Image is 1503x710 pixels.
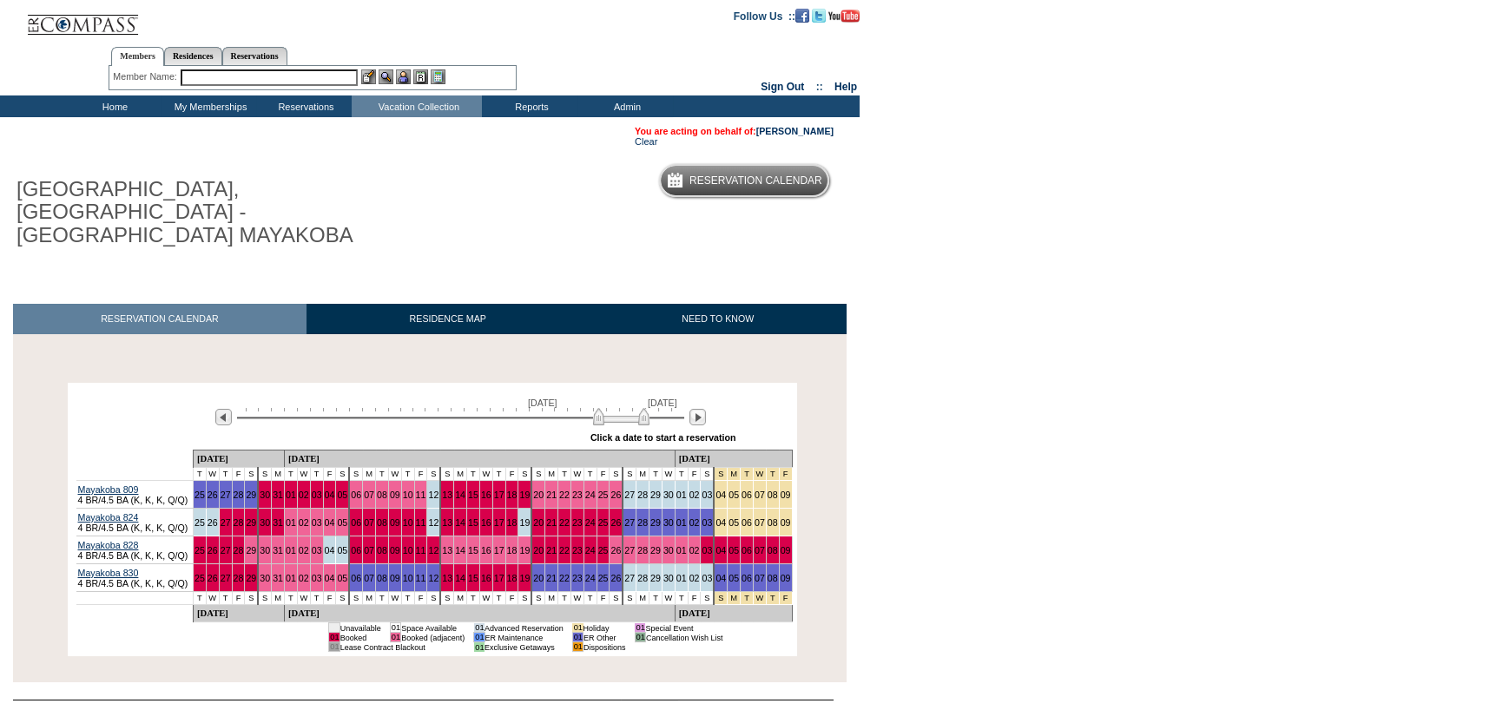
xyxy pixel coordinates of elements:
[676,573,687,583] a: 01
[416,573,426,583] a: 11
[715,545,726,556] a: 04
[403,517,413,528] a: 10
[440,592,453,605] td: S
[194,573,205,583] a: 25
[428,545,438,556] a: 12
[403,573,413,583] a: 10
[761,81,804,93] a: Sign Out
[234,490,244,500] a: 28
[221,545,231,556] a: 27
[337,490,347,500] a: 05
[570,468,583,481] td: W
[768,490,778,500] a: 08
[610,573,621,583] a: 26
[379,69,393,84] img: View
[299,545,309,556] a: 02
[312,490,322,500] a: 03
[715,573,726,583] a: 04
[376,592,389,605] td: T
[455,517,465,528] a: 14
[258,592,271,605] td: S
[624,490,635,500] a: 27
[768,517,778,528] a: 08
[546,545,557,556] a: 21
[245,592,258,605] td: S
[363,592,376,605] td: M
[766,468,779,481] td: Independence Day 2027
[741,468,754,481] td: Independence Day 2027
[663,573,674,583] a: 30
[377,517,387,528] a: 08
[221,517,231,528] a: 27
[440,468,453,481] td: S
[258,468,271,481] td: S
[414,592,427,605] td: F
[428,573,438,583] a: 12
[222,47,287,65] a: Reservations
[208,545,218,556] a: 26
[598,517,609,528] a: 25
[325,517,335,528] a: 04
[390,545,400,556] a: 09
[650,545,661,556] a: 29
[349,468,362,481] td: S
[507,545,517,556] a: 18
[336,468,349,481] td: S
[715,490,726,500] a: 04
[519,545,530,556] a: 19
[299,517,309,528] a: 02
[519,517,530,528] a: 19
[76,509,194,536] td: 4 BR/4.5 BA (K, K, K, Q/Q)
[637,573,648,583] a: 28
[310,468,323,481] td: T
[507,490,517,500] a: 18
[396,69,411,84] img: Impersonate
[816,81,823,93] span: ::
[299,490,309,500] a: 02
[232,468,245,481] td: F
[234,573,244,583] a: 28
[558,468,571,481] td: T
[728,545,739,556] a: 05
[442,517,452,528] a: 13
[351,573,361,583] a: 06
[519,490,530,500] a: 19
[377,573,387,583] a: 08
[76,481,194,509] td: 4 BR/4.5 BA (K, K, K, Q/Q)
[635,126,834,136] span: You are acting on behalf of:
[13,174,402,250] h1: [GEOGRAPHIC_DATA], [GEOGRAPHIC_DATA] - [GEOGRAPHIC_DATA] MAYAKOBA
[246,545,256,556] a: 29
[559,490,570,500] a: 22
[624,545,635,556] a: 27
[307,304,590,334] a: RESIDENCE MAP
[728,573,739,583] a: 05
[468,573,478,583] a: 15
[351,545,361,556] a: 06
[689,175,822,187] h5: Reservation Calendar
[482,95,577,117] td: Reports
[164,47,222,65] a: Residences
[689,573,700,583] a: 02
[208,573,218,583] a: 26
[689,409,706,425] img: Next
[728,517,739,528] a: 05
[246,573,256,583] a: 29
[702,490,712,500] a: 03
[468,490,478,500] a: 15
[546,573,557,583] a: 21
[337,545,347,556] a: 05
[546,490,557,500] a: 21
[701,468,714,481] td: S
[414,468,427,481] td: F
[781,573,791,583] a: 09
[323,592,336,605] td: F
[675,450,792,468] td: [DATE]
[812,10,826,20] a: Follow us on Twitter
[272,592,285,605] td: M
[590,432,736,443] div: Click a date to start a reservation
[689,490,700,500] a: 02
[624,573,635,583] a: 27
[585,545,596,556] a: 24
[676,517,687,528] a: 01
[689,545,700,556] a: 02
